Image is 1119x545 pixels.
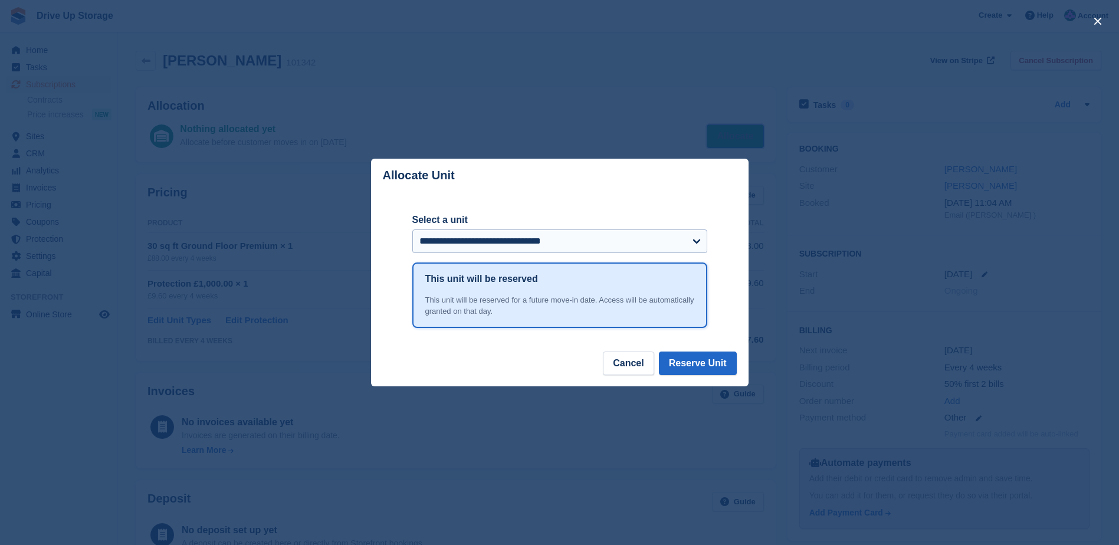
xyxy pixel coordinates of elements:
button: Cancel [603,352,654,375]
label: Select a unit [412,213,707,227]
div: This unit will be reserved for a future move-in date. Access will be automatically granted on tha... [425,294,694,317]
h1: This unit will be reserved [425,272,538,286]
button: close [1088,12,1107,31]
p: Allocate Unit [383,169,455,182]
button: Reserve Unit [659,352,737,375]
